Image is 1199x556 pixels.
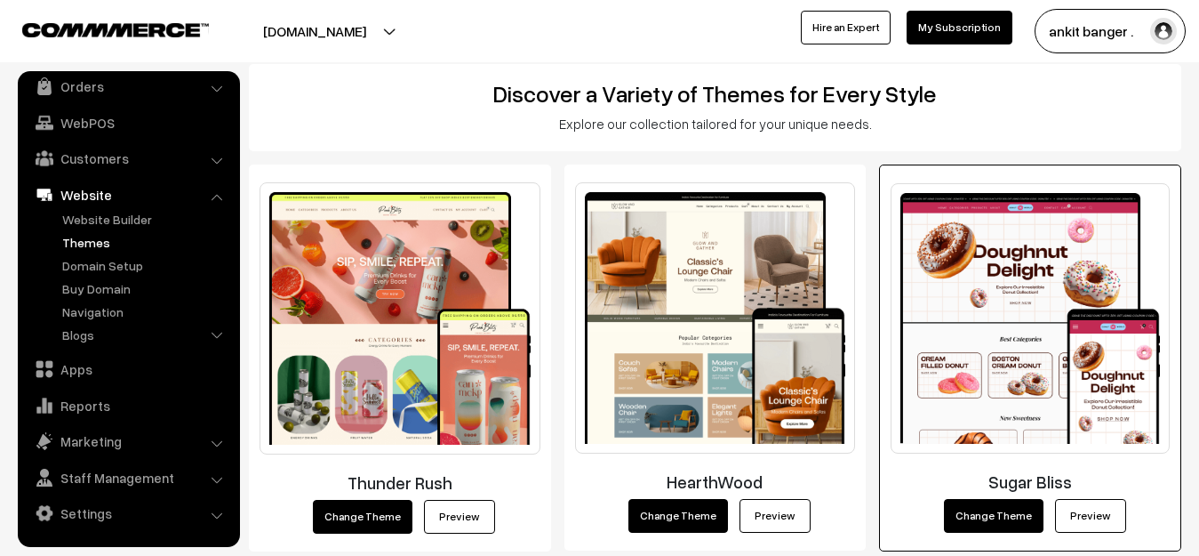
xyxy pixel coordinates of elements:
[22,142,234,174] a: Customers
[58,302,234,321] a: Navigation
[22,390,234,422] a: Reports
[22,23,209,36] img: COMMMERCE
[739,499,811,533] a: Preview
[575,182,856,454] img: HearthWood
[22,70,234,102] a: Orders
[261,116,1169,132] h3: Explore our collection tailored for your unique needs.
[58,233,234,252] a: Themes
[58,326,234,344] a: Blogs
[58,256,234,275] a: Domain Setup
[575,471,856,492] h3: HearthWood
[22,18,178,39] a: COMMMERCE
[22,107,234,139] a: WebPOS
[22,179,234,211] a: Website
[22,425,234,457] a: Marketing
[22,462,234,494] a: Staff Management
[22,353,234,385] a: Apps
[22,497,234,529] a: Settings
[201,9,428,53] button: [DOMAIN_NAME]
[801,11,891,44] a: Hire an Expert
[907,11,1012,44] a: My Subscription
[424,500,495,534] a: Preview
[313,500,412,534] button: Change Theme
[1035,9,1186,53] button: ankit banger .
[891,471,1170,492] h3: Sugar Bliss
[1055,499,1126,533] a: Preview
[628,499,728,533] button: Change Theme
[261,80,1169,108] h2: Discover a Variety of Themes for Every Style
[891,183,1170,454] img: Sugar Bliss
[58,210,234,229] a: Website Builder
[260,472,540,493] h3: Thunder Rush
[260,182,540,455] img: Thunder Rush
[944,499,1043,533] button: Change Theme
[1150,18,1177,44] img: user
[58,279,234,298] a: Buy Domain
